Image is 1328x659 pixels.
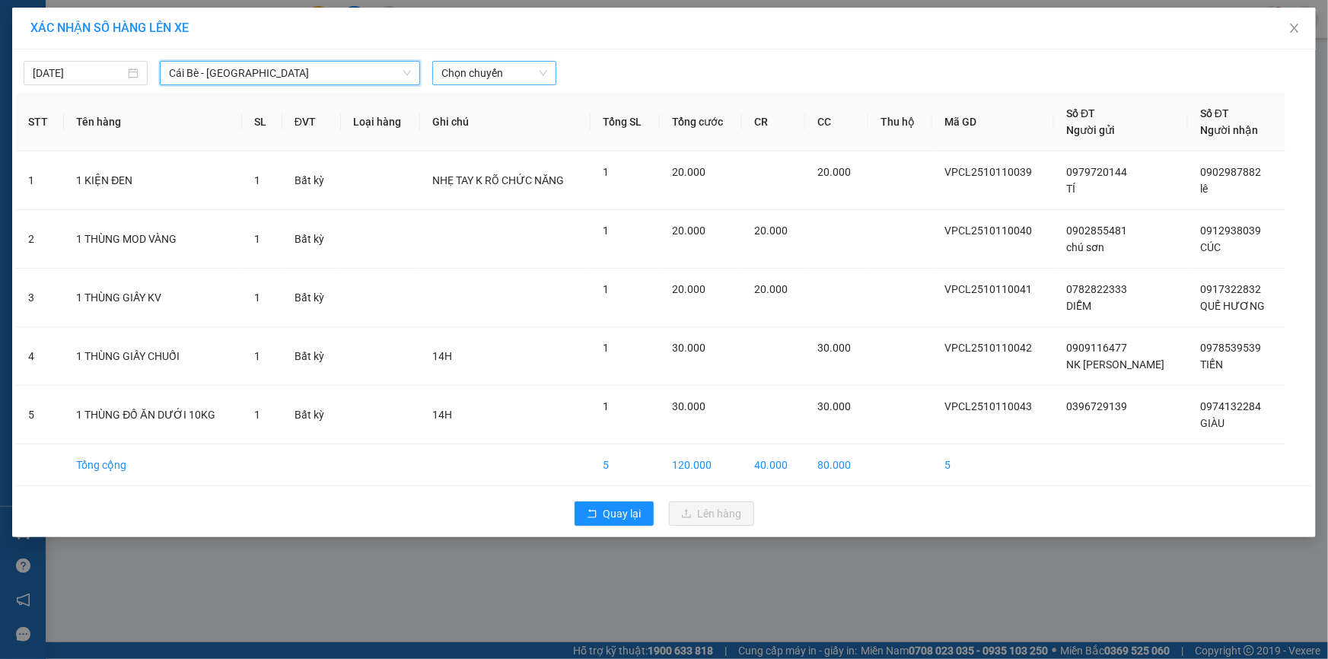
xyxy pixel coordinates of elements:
span: XÁC NHẬN SỐ HÀNG LÊN XE [30,21,189,35]
span: NHẸ TAY K RÕ CHỨC NĂNG [432,174,564,186]
span: TIẾN [1200,358,1223,371]
span: Số ĐT [1200,107,1229,119]
span: 14H [432,350,452,362]
span: Chọn chuyến [441,62,547,84]
span: 1 [254,174,260,186]
span: Gửi: [13,14,37,30]
td: 1 THÙNG GIẤY KV [64,269,242,327]
span: down [403,68,412,78]
th: Tổng SL [591,93,660,151]
span: Số ĐT [1066,107,1095,119]
span: 20.000 [817,166,851,178]
td: 5 [16,386,64,444]
th: CC [805,93,868,151]
td: 5 [591,444,660,486]
span: TÍ [1066,183,1075,195]
div: GIÀU [130,49,285,68]
td: 120.000 [660,444,742,486]
span: 20.000 [672,224,705,237]
span: 1 [254,233,260,245]
th: Tên hàng [64,93,242,151]
span: NK [PERSON_NAME] [1066,358,1164,371]
span: VPCL2510110041 [944,283,1032,295]
span: 0909116477 [1066,342,1127,354]
span: 0979720144 [1066,166,1127,178]
th: CR [742,93,805,151]
td: 1 KIỆN ĐEN [64,151,242,210]
span: 0912938039 [1200,224,1261,237]
span: Người nhận [1200,124,1258,136]
span: 0974132284 [1200,400,1261,412]
th: Loại hàng [341,93,420,151]
span: 0782822333 [1066,283,1127,295]
span: rollback [587,508,597,521]
span: Quay lại [603,505,642,522]
span: 20.000 [672,166,705,178]
td: 4 [16,327,64,386]
span: DĐ: [13,61,35,77]
th: ĐVT [282,93,342,151]
input: 11/10/2025 [33,65,125,81]
span: 1 [603,400,609,412]
td: Bất kỳ [282,151,342,210]
span: 0917322832 [1200,283,1261,295]
span: 30.000 [817,400,851,412]
span: 30.000 [672,400,705,412]
td: 2 [16,210,64,269]
button: rollbackQuay lại [575,501,654,526]
span: VPCL2510110040 [944,224,1032,237]
span: VPCL2510110043 [944,400,1032,412]
span: DIỄM [1066,300,1091,312]
span: 30.000 [672,342,705,354]
th: Mã GD [932,93,1054,151]
td: 1 [16,151,64,210]
td: 1 THÙNG ĐỒ ĂN DƯỚI 10KG [64,386,242,444]
th: Tổng cước [660,93,742,151]
td: Bất kỳ [282,386,342,444]
span: 0396729139 [1066,400,1127,412]
th: Ghi chú [420,93,591,151]
span: Người gửi [1066,124,1115,136]
th: STT [16,93,64,151]
span: 1 [254,350,260,362]
span: Cái Bè - Sài Gòn [169,62,411,84]
td: 40.000 [742,444,805,486]
span: VPCL2510110042 [944,342,1032,354]
span: lê [1200,183,1208,195]
td: 3 [16,269,64,327]
div: 0396729139 [13,31,119,53]
span: 30.000 [817,342,851,354]
span: VPCL2510110039 [944,166,1032,178]
td: 5 [932,444,1054,486]
span: QUẾ HƯƠNG [1200,300,1265,312]
td: Bất kỳ [282,269,342,327]
span: 1 [603,224,609,237]
span: 0902855481 [1066,224,1127,237]
span: 20.000 [754,224,788,237]
span: 1 [254,291,260,304]
span: 0902987882 [1200,166,1261,178]
span: 1 [254,409,260,421]
td: 80.000 [805,444,868,486]
span: 20.000 [754,283,788,295]
td: Tổng cộng [64,444,242,486]
div: VP [GEOGRAPHIC_DATA] [130,13,285,49]
span: 0978539539 [1200,342,1261,354]
span: 1 [603,166,609,178]
span: 1 [603,342,609,354]
span: CÚC [1200,241,1221,253]
span: close [1288,22,1301,34]
td: 1 THÙNG GIẤY CHUỐI [64,327,242,386]
span: máy chà ngọc ẩn [13,53,107,132]
span: chú sơn [1066,241,1104,253]
th: SL [242,93,282,151]
td: Bất kỳ [282,327,342,386]
button: Close [1273,8,1316,50]
div: VP Cai Lậy [13,13,119,31]
div: 0974132284 [130,68,285,89]
th: Thu hộ [868,93,932,151]
span: 1 [603,283,609,295]
span: GIÀU [1200,417,1224,429]
td: Bất kỳ [282,210,342,269]
span: 20.000 [672,283,705,295]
